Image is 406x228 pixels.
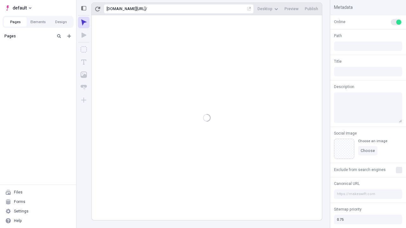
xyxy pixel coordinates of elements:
[3,3,34,13] button: Select site
[4,17,27,27] button: Pages
[146,6,147,11] div: /
[4,34,53,39] div: Pages
[49,17,72,27] button: Design
[14,209,29,214] div: Settings
[305,6,318,11] span: Publish
[13,4,27,12] span: default
[258,6,272,11] span: Desktop
[334,167,386,173] span: Exclude from search engines
[334,130,357,136] span: Social Image
[14,190,23,195] div: Files
[334,189,402,199] input: https://makeswift.com
[334,206,362,212] span: Sitemap priority
[334,59,342,64] span: Title
[302,4,321,14] button: Publish
[334,181,360,187] span: Canonical URL
[358,146,377,155] button: Choose
[334,33,342,39] span: Path
[107,6,146,11] div: [URL][DOMAIN_NAME]
[14,199,25,204] div: Forms
[361,148,375,153] span: Choose
[255,4,281,14] button: Desktop
[334,84,354,90] span: Description
[285,6,298,11] span: Preview
[78,82,89,93] button: Button
[78,44,89,55] button: Box
[334,19,345,25] span: Online
[282,4,301,14] button: Preview
[27,17,49,27] button: Elements
[78,69,89,80] button: Image
[358,139,387,143] div: Choose an image
[14,218,22,223] div: Help
[78,56,89,68] button: Text
[65,32,73,40] button: Add new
